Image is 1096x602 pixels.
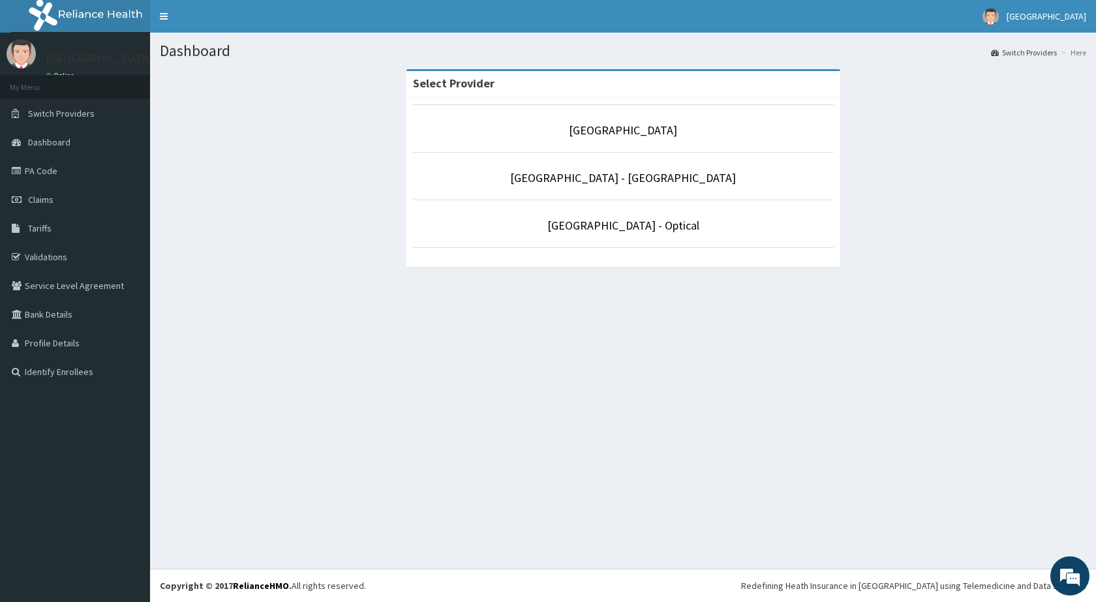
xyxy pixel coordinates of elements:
[46,53,153,65] p: [GEOGRAPHIC_DATA]
[569,123,677,138] a: [GEOGRAPHIC_DATA]
[28,136,70,148] span: Dashboard
[150,569,1096,602] footer: All rights reserved.
[28,194,53,205] span: Claims
[982,8,999,25] img: User Image
[1058,47,1086,58] li: Here
[160,580,292,592] strong: Copyright © 2017 .
[46,71,77,80] a: Online
[233,580,289,592] a: RelianceHMO
[160,42,1086,59] h1: Dashboard
[28,108,95,119] span: Switch Providers
[991,47,1057,58] a: Switch Providers
[413,76,495,91] strong: Select Provider
[547,218,699,233] a: [GEOGRAPHIC_DATA] - Optical
[28,222,52,234] span: Tariffs
[510,170,736,185] a: [GEOGRAPHIC_DATA] - [GEOGRAPHIC_DATA]
[741,579,1086,592] div: Redefining Heath Insurance in [GEOGRAPHIC_DATA] using Telemedicine and Data Science!
[1007,10,1086,22] span: [GEOGRAPHIC_DATA]
[7,39,36,68] img: User Image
